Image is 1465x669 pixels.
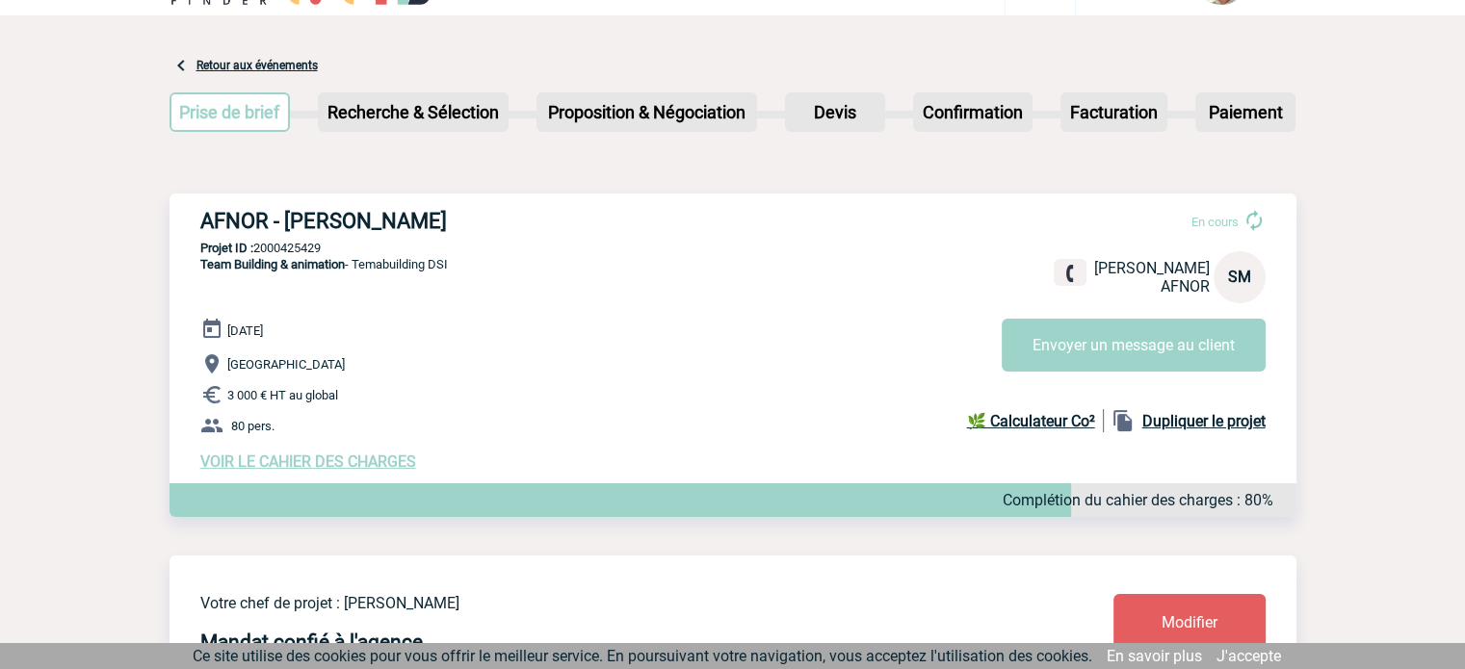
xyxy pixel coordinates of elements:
p: Recherche & Sélection [320,94,507,130]
span: Modifier [1162,613,1217,631]
b: 🌿 Calculateur Co² [967,412,1095,430]
span: - Temabuilding DSI [200,257,448,271]
p: Prise de brief [171,94,289,130]
span: [PERSON_NAME] [1094,259,1210,277]
span: 3 000 € HT au global [227,388,338,402]
img: fixe.png [1061,265,1079,282]
p: Devis [787,94,883,130]
h4: Mandat confié à l'agence [200,630,423,654]
a: J'accepte [1216,647,1281,665]
a: VOIR LE CAHIER DES CHARGES [200,452,416,471]
span: SM [1228,268,1251,286]
span: En cours [1191,215,1239,229]
img: file_copy-black-24dp.png [1112,409,1135,432]
p: Facturation [1062,94,1165,130]
span: Team Building & animation [200,257,345,271]
h3: AFNOR - [PERSON_NAME] [200,209,778,233]
span: [GEOGRAPHIC_DATA] [227,357,345,372]
span: Ce site utilise des cookies pour vous offrir le meilleur service. En poursuivant votre navigation... [193,647,1092,665]
a: Retour aux événements [196,59,318,72]
b: Projet ID : [200,241,253,255]
p: 2000425429 [170,241,1296,255]
a: En savoir plus [1107,647,1202,665]
span: AFNOR [1161,277,1210,296]
p: Paiement [1197,94,1294,130]
a: 🌿 Calculateur Co² [967,409,1104,432]
span: 80 pers. [231,419,275,433]
p: Proposition & Négociation [538,94,755,130]
p: Confirmation [915,94,1031,130]
b: Dupliquer le projet [1142,412,1266,430]
p: Votre chef de projet : [PERSON_NAME] [200,594,1000,612]
button: Envoyer un message au client [1002,319,1266,372]
span: [DATE] [227,323,263,338]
